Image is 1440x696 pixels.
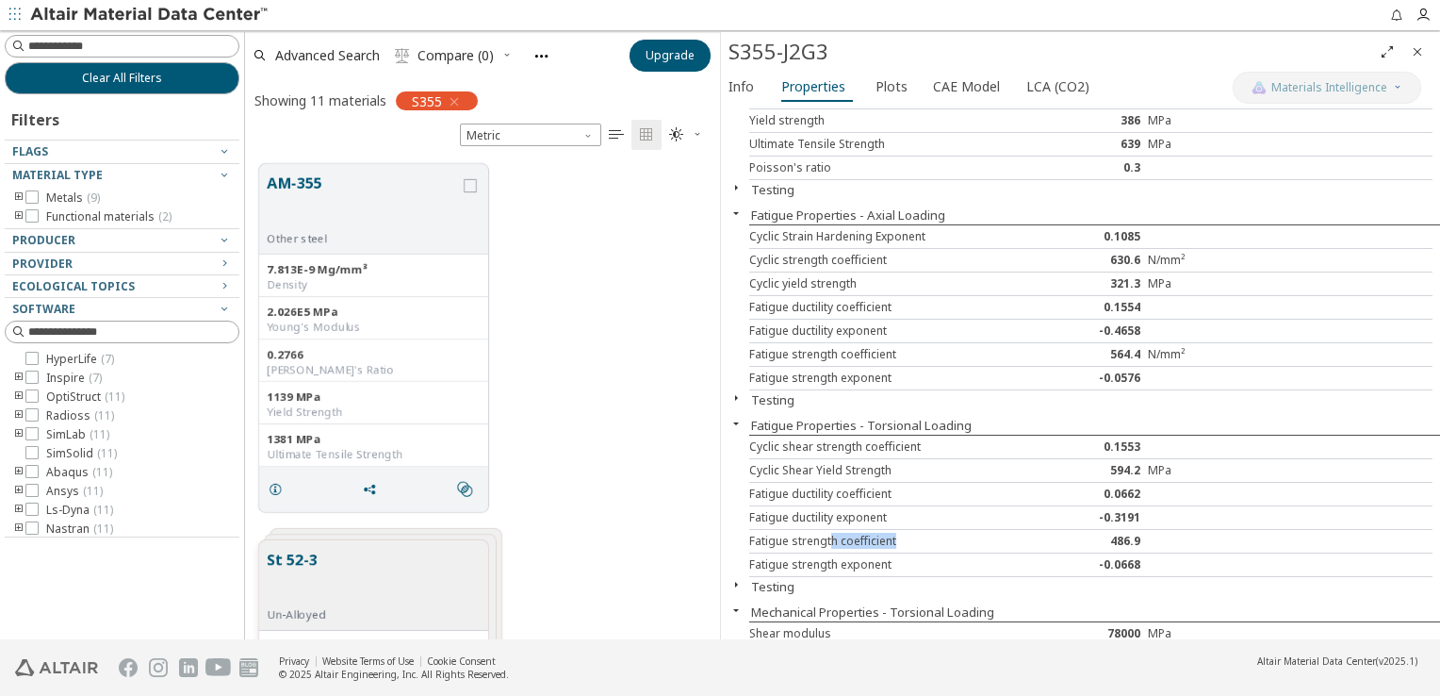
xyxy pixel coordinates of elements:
button: Flags [5,141,239,163]
span: Properties [781,72,845,102]
i:  [639,127,654,142]
a: Cookie Consent [427,655,496,668]
div: 639 [1034,137,1148,152]
i: toogle group [12,484,25,499]
span: ( 2 ) [158,208,172,224]
i:  [457,482,472,497]
div: MPa [1148,626,1262,641]
div: Other steel [267,231,460,246]
img: Altair Engineering [15,659,98,676]
div: 2.026E5 MPa [267,305,481,320]
span: ( 7 ) [89,370,102,386]
span: Functional materials [46,209,172,224]
div: 321.3 [1034,276,1148,291]
span: SimSolid [46,446,117,461]
button: Close [721,390,751,406]
button: Software [5,298,239,321]
div: Fatigue strength exponent [749,371,1034,386]
div: Fatigue strength coefficient [749,534,1034,549]
span: ( 7 ) [101,351,114,367]
div: Fatigue ductility exponent [749,323,1034,339]
div: MPa [1148,113,1262,128]
button: Testing [751,181,794,198]
span: Ecological Topics [12,278,135,294]
div: 0.3 [1034,160,1148,175]
span: LCA (CO2) [1026,72,1089,102]
span: Info [728,72,754,102]
div: 486.9 [1034,534,1148,549]
button: Close [721,206,751,221]
span: Upgrade [646,48,695,63]
button: Ecological Topics [5,275,239,298]
div: 386 [1034,113,1148,128]
span: Material Type [12,167,103,183]
a: Privacy [279,655,309,668]
div: MPa [1148,463,1262,478]
div: MPa [1148,137,1262,152]
div: 7.813E-9 Mg/mm³ [267,262,481,277]
div: Shear modulus [749,626,1034,641]
img: AI Copilot [1252,80,1267,95]
span: Ansys [46,484,103,499]
div: Ultimate Tensile Strength [749,137,1034,152]
span: ( 11 ) [90,426,109,442]
div: Filters [5,94,69,140]
div: 0.1554 [1034,300,1148,315]
span: Materials Intelligence [1271,80,1387,95]
button: Theme [662,120,711,150]
button: Table View [601,120,631,150]
i: toogle group [12,522,25,537]
i: toogle group [12,503,25,518]
button: Material Type [5,164,239,187]
div: 0.1553 [1034,439,1148,455]
div: Fatigue strength coefficient [749,347,1034,362]
button: Close [721,180,751,195]
div: Cyclic strength coefficient [749,253,1034,268]
button: Mechanical Properties - Torsional Loading [751,604,994,621]
button: Close [721,416,751,431]
span: Clear All Filters [82,71,162,86]
button: AM-355 [267,172,460,231]
i:  [395,48,410,63]
i:  [609,127,624,142]
div: Fatigue ductility exponent [749,510,1034,525]
span: Ls-Dyna [46,503,113,518]
span: CAE Model [933,72,1000,102]
div: Young's Modulus [267,320,481,335]
span: Metals [46,191,100,206]
button: Testing [751,391,794,408]
span: Nastran [46,522,113,537]
span: Advanced Search [275,49,380,62]
div: 564.4 [1034,347,1148,362]
span: ( 11 ) [97,445,117,461]
div: Cyclic shear strength coefficient [749,439,1034,455]
span: Provider [12,256,73,272]
i: toogle group [12,427,25,442]
span: Compare (0) [417,49,494,62]
span: Producer [12,232,75,248]
span: HyperLife [46,352,114,367]
div: -0.0576 [1034,371,1148,386]
button: Details [259,471,299,508]
button: Clear All Filters [5,62,239,94]
div: 594.2 [1034,463,1148,478]
button: Fatigue Properties - Torsional Loading [751,417,972,434]
button: Testing [751,578,794,595]
span: SimLab [46,427,109,442]
div: Fatigue ductility coefficient [749,300,1034,315]
div: Cyclic Strain Hardening Exponent [749,229,1034,244]
div: 0.0662 [1034,487,1148,502]
button: Fatigue Properties - Axial Loading [751,207,945,224]
span: ( 9 ) [87,190,100,206]
i: toogle group [12,408,25,423]
span: Flags [12,143,48,159]
div: 7.85E-9 Mg/mm³ [267,638,481,654]
span: Altair Material Data Center [1257,655,1376,668]
div: Unit System [460,124,601,146]
div: Yield strength [749,113,1034,128]
i: toogle group [12,209,25,224]
div: (v2025.1) [1257,655,1417,668]
div: -0.3191 [1034,510,1148,525]
span: Software [12,301,75,317]
div: Fatigue strength exponent [749,557,1034,572]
